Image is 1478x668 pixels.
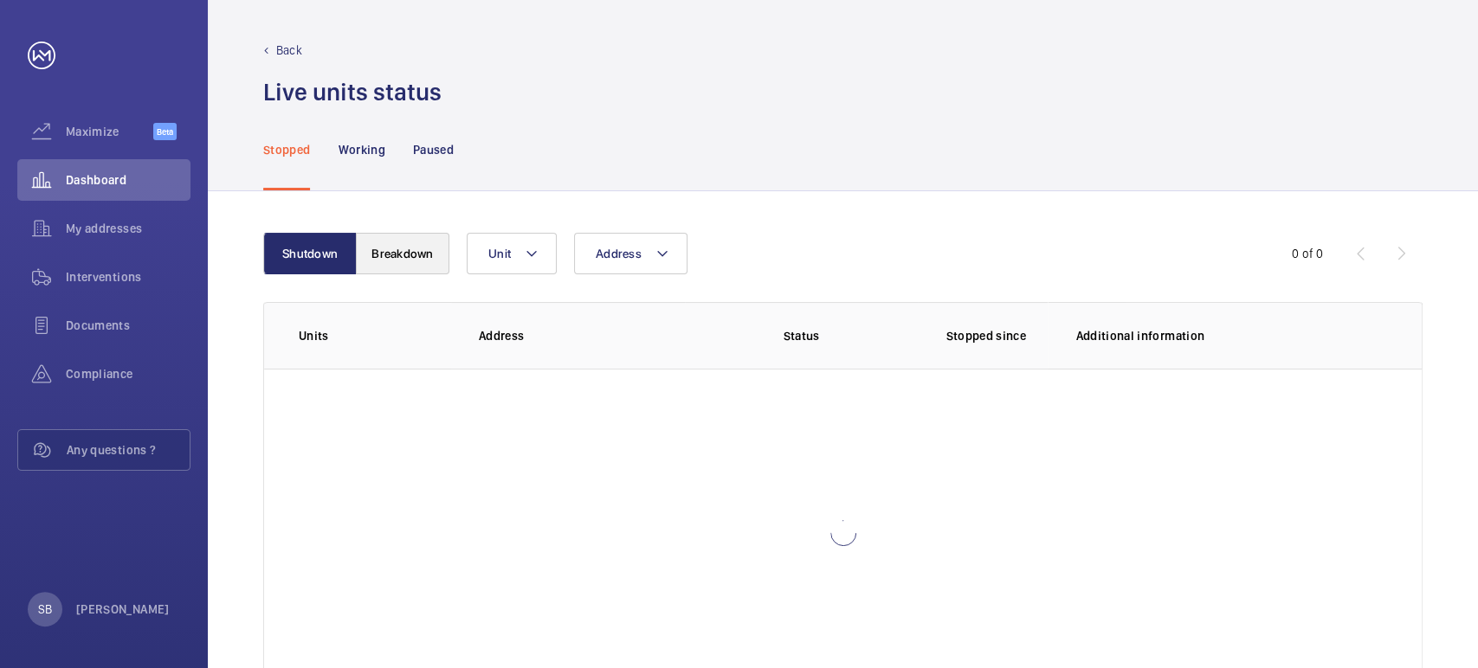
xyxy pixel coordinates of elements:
[66,317,190,334] span: Documents
[467,233,557,274] button: Unit
[946,327,1048,344] p: Stopped since
[38,601,52,618] p: SB
[299,327,451,344] p: Units
[66,365,190,382] span: Compliance
[76,601,170,618] p: [PERSON_NAME]
[66,171,190,189] span: Dashboard
[263,233,357,274] button: Shutdown
[66,268,190,286] span: Interventions
[356,233,449,274] button: Breakdown
[67,441,190,459] span: Any questions ?
[1292,245,1323,262] div: 0 of 0
[263,141,310,158] p: Stopped
[697,327,907,344] p: Status
[574,233,687,274] button: Address
[153,123,177,140] span: Beta
[66,123,153,140] span: Maximize
[66,220,190,237] span: My addresses
[488,247,511,260] span: Unit
[276,42,302,59] p: Back
[479,327,685,344] p: Address
[413,141,454,158] p: Paused
[596,247,642,260] span: Address
[1075,327,1387,344] p: Additional information
[263,76,442,108] h1: Live units status
[338,141,384,158] p: Working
